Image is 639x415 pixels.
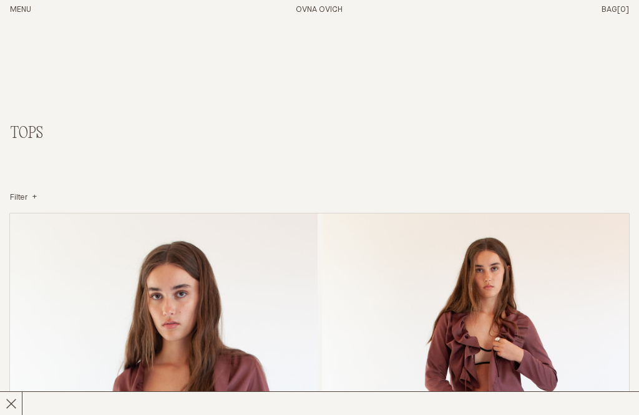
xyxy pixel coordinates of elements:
h2: Tops [10,125,210,143]
button: Open Menu [10,5,31,16]
summary: Filter [10,193,37,203]
a: Home [296,6,343,14]
span: [0] [617,6,629,14]
span: Bag [602,6,617,14]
